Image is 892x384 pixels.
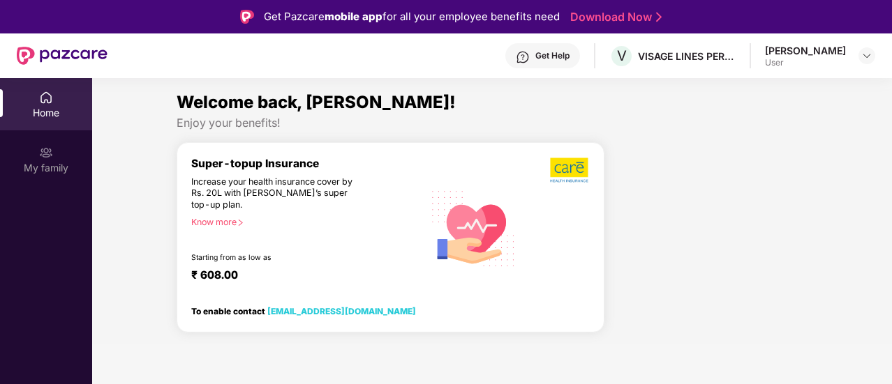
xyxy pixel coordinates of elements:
[191,306,416,316] div: To enable contact
[861,50,872,61] img: svg+xml;base64,PHN2ZyBpZD0iRHJvcGRvd24tMzJ4MzIiIHhtbG5zPSJodHRwOi8vd3d3LnczLm9yZy8yMDAwL3N2ZyIgd2...
[424,177,523,278] img: svg+xml;base64,PHN2ZyB4bWxucz0iaHR0cDovL3d3dy53My5vcmcvMjAwMC9zdmciIHhtbG5zOnhsaW5rPSJodHRwOi8vd3...
[264,8,560,25] div: Get Pazcare for all your employee benefits need
[191,268,410,285] div: ₹ 608.00
[550,157,590,183] img: b5dec4f62d2307b9de63beb79f102df3.png
[191,217,415,226] div: Know more
[39,146,53,160] img: svg+xml;base64,PHN2ZyB3aWR0aD0iMjAiIGhlaWdodD0iMjAiIHZpZXdCb3g9IjAgMCAyMCAyMCIgZmlsbD0ibm9uZSIgeG...
[240,10,254,24] img: Logo
[656,10,662,24] img: Stroke
[267,306,416,316] a: [EMAIL_ADDRESS][DOMAIN_NAME]
[765,57,846,68] div: User
[617,47,627,64] span: V
[325,10,382,23] strong: mobile app
[191,157,424,170] div: Super-topup Insurance
[17,47,107,65] img: New Pazcare Logo
[177,92,456,112] span: Welcome back, [PERSON_NAME]!
[237,219,244,226] span: right
[765,44,846,57] div: [PERSON_NAME]
[191,176,364,211] div: Increase your health insurance cover by Rs. 20L with [PERSON_NAME]’s super top-up plan.
[191,253,364,263] div: Starting from as low as
[516,50,530,64] img: svg+xml;base64,PHN2ZyBpZD0iSGVscC0zMngzMiIgeG1sbnM9Imh0dHA6Ly93d3cudzMub3JnLzIwMDAvc3ZnIiB3aWR0aD...
[570,10,657,24] a: Download Now
[535,50,570,61] div: Get Help
[177,116,808,130] div: Enjoy your benefits!
[638,49,736,63] div: VISAGE LINES PERSONAL CARE PRIVATE LIMITED
[39,91,53,105] img: svg+xml;base64,PHN2ZyBpZD0iSG9tZSIgeG1sbnM9Imh0dHA6Ly93d3cudzMub3JnLzIwMDAvc3ZnIiB3aWR0aD0iMjAiIG...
